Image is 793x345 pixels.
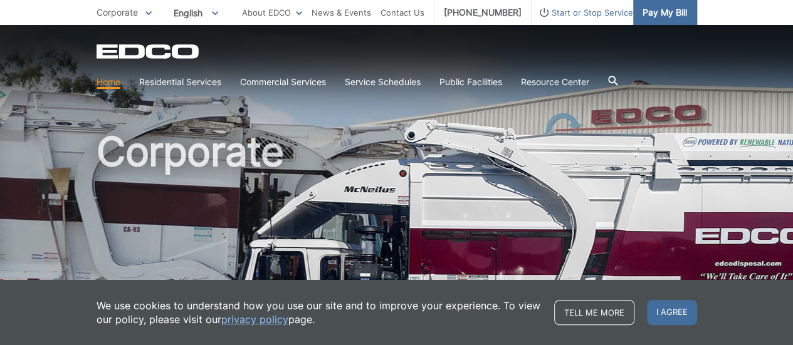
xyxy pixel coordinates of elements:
[97,44,201,59] a: EDCD logo. Return to the homepage.
[439,75,502,89] a: Public Facilities
[97,7,138,18] span: Corporate
[312,6,371,19] a: News & Events
[97,75,120,89] a: Home
[164,3,228,23] span: English
[521,75,589,89] a: Resource Center
[139,75,221,89] a: Residential Services
[242,6,302,19] a: About EDCO
[345,75,421,89] a: Service Schedules
[643,6,687,19] span: Pay My Bill
[381,6,424,19] a: Contact Us
[97,299,542,326] p: We use cookies to understand how you use our site and to improve your experience. To view our pol...
[554,300,634,325] a: Tell me more
[647,300,697,325] span: I agree
[240,75,326,89] a: Commercial Services
[221,312,288,326] a: privacy policy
